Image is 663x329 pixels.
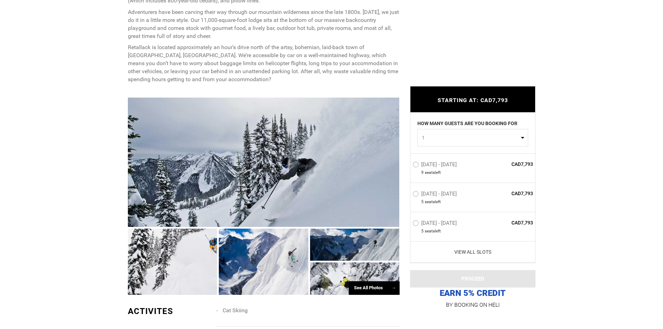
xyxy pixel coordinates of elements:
[421,170,424,176] span: 9
[483,161,533,168] span: CAD7,793
[223,307,248,314] span: Cat Skiing
[483,219,533,226] span: CAD7,793
[417,120,517,129] label: HOW MANY GUESTS ARE YOU BOOKING FOR
[413,191,458,199] label: [DATE] - [DATE]
[417,129,528,146] button: 1
[392,285,396,290] span: →
[483,190,533,197] span: CAD7,793
[433,228,435,234] span: s
[413,161,458,170] label: [DATE] - [DATE]
[410,300,535,310] p: BY BOOKING ON HELI
[413,248,533,255] a: View All Slots
[438,97,508,103] span: STARTING AT: CAD7,793
[128,44,400,83] p: Retallack is located approximately an hour’s drive north of the artsy, bohemian, laid-back town o...
[421,199,424,205] span: 5
[128,305,211,317] div: ACTIVITES
[422,134,519,141] span: 1
[128,8,400,40] p: Adventurers have been carving their way through our mountain wilderness since the late 1800s. [DA...
[421,228,424,234] span: 5
[413,220,458,228] label: [DATE] - [DATE]
[425,170,441,176] span: seat left
[349,281,400,295] div: See All Photos
[433,170,435,176] span: s
[425,199,441,205] span: seat left
[433,199,435,205] span: s
[410,270,535,288] button: PROCEED
[425,228,441,234] span: seat left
